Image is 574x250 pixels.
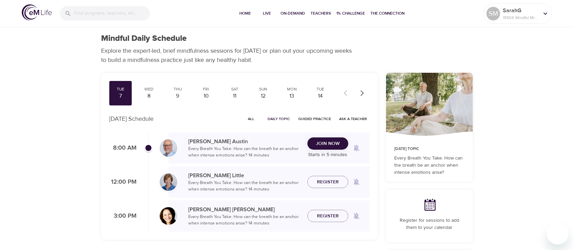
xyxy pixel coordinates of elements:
[188,180,302,193] p: Every Breath You Take: How can the breath be an anchor when intense emotions arise? · 14 minutes
[109,178,137,187] p: 12:00 PM
[547,223,569,245] iframe: Button to launch messaging window
[316,139,340,148] span: Join Now
[188,205,302,214] p: [PERSON_NAME] [PERSON_NAME]
[22,4,52,20] img: logo
[283,92,300,100] div: 13
[188,214,302,227] p: Every Breath You Take: How can the breath be an anchor when intense emotions arise? · 14 minutes
[370,10,404,17] span: The Connection
[307,176,348,188] button: Register
[109,114,154,123] p: [DATE] Schedule
[281,10,305,17] span: On-Demand
[487,7,500,20] div: SM
[283,86,300,92] div: Mon
[160,207,177,225] img: Laurie_Weisman-min.jpg
[169,92,186,100] div: 9
[188,171,302,180] p: [PERSON_NAME] Little
[101,46,356,65] p: Explore the expert-led, brief mindfulness sessions for [DATE] or plan out your upcoming weeks to ...
[198,86,215,92] div: Fri
[394,217,465,231] p: Register for sessions to add them to your calendar
[141,92,158,100] div: 8
[74,6,150,21] input: Find programs, teachers, etc...
[243,116,259,122] span: All
[317,178,339,186] span: Register
[394,146,465,152] p: [DATE] Topic
[141,86,158,92] div: Wed
[109,144,137,153] p: 8:00 AM
[259,10,275,17] span: Live
[296,114,334,124] button: Guided Practice
[198,92,215,100] div: 10
[112,92,129,100] div: 7
[307,151,348,159] p: Starts in 5 minutes
[160,173,177,191] img: Kerry_Little_Headshot_min.jpg
[503,15,539,21] p: 15506 Mindful Minutes
[307,137,348,150] button: Join Now
[310,10,331,17] span: Teachers
[348,140,365,156] span: Remind me when a class goes live every Tuesday at 8:00 AM
[336,10,365,17] span: 1% Challenge
[503,6,539,15] p: SarahG
[240,114,262,124] button: All
[226,92,243,100] div: 11
[255,86,272,92] div: Sun
[336,114,370,124] button: Ask a Teacher
[237,10,253,17] span: Home
[317,212,339,220] span: Register
[265,114,293,124] button: Daily Topic
[307,210,348,222] button: Register
[348,174,365,190] span: Remind me when a class goes live every Tuesday at 12:00 PM
[298,116,331,122] span: Guided Practice
[255,92,272,100] div: 12
[312,86,329,92] div: Tue
[188,146,302,159] p: Every Breath You Take: How can the breath be an anchor when intense emotions arise? · 14 minutes
[226,86,243,92] div: Sat
[339,116,367,122] span: Ask a Teacher
[394,155,465,176] p: Every Breath You Take: How can the breath be an anchor when intense emotions arise?
[169,86,186,92] div: Thu
[160,139,177,157] img: Jim_Austin_Headshot_min.jpg
[268,116,290,122] span: Daily Topic
[112,86,129,92] div: Tue
[109,212,137,221] p: 3:00 PM
[101,34,187,44] h1: Mindful Daily Schedule
[348,208,365,224] span: Remind me when a class goes live every Tuesday at 3:00 PM
[188,137,302,146] p: [PERSON_NAME] Austin
[312,92,329,100] div: 14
